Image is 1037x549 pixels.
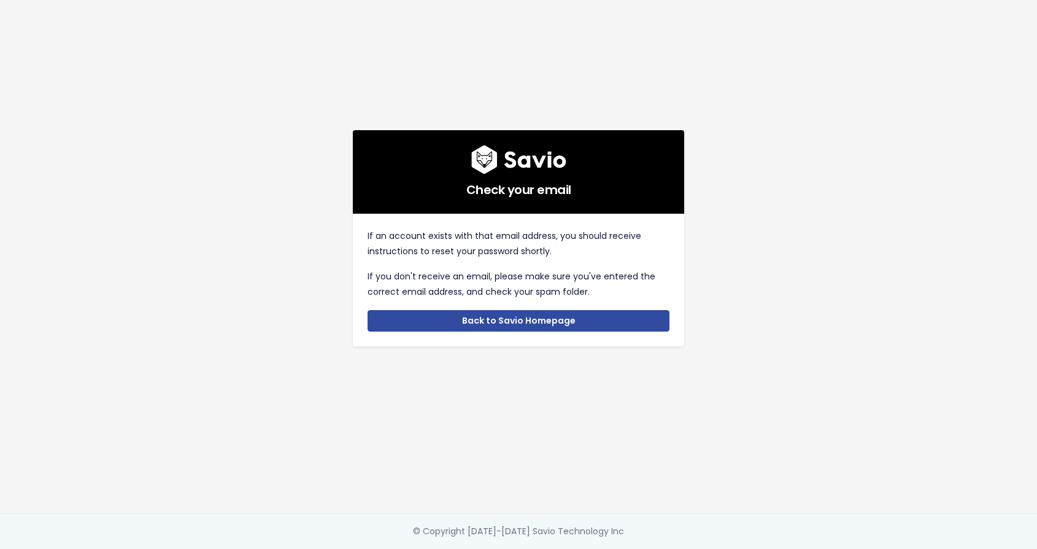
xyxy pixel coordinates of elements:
[368,310,669,332] a: Back to Savio Homepage
[471,145,566,174] img: logo600x187.a314fd40982d.png
[368,174,669,199] h5: Check your email
[413,524,624,539] div: © Copyright [DATE]-[DATE] Savio Technology Inc
[368,269,669,300] p: If you don't receive an email, please make sure you've entered the correct email address, and che...
[368,228,669,259] p: If an account exists with that email address, you should receive instructions to reset your passw...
